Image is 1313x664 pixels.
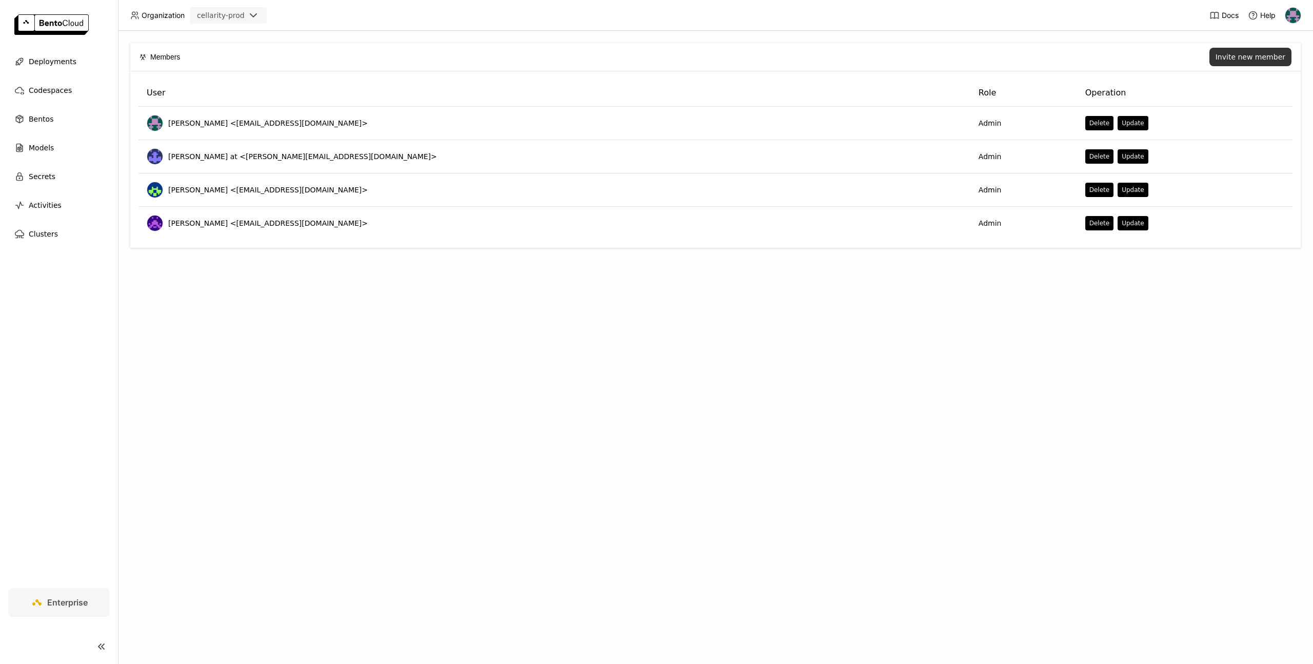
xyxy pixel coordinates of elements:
[29,142,54,154] span: Models
[1118,116,1148,130] button: Update
[1209,48,1291,66] button: Invite new member
[197,10,245,21] div: cellarity-prod
[147,149,163,164] img: Harry at
[970,173,1077,207] td: Admin
[246,11,247,21] input: Selected cellarity-prod.
[1077,80,1292,107] th: Operation
[970,207,1077,240] td: Admin
[47,597,88,608] span: Enterprise
[8,588,110,617] a: Enterprise
[1209,10,1239,21] a: Docs
[8,195,110,216] a: Activities
[8,224,110,244] a: Clusters
[29,55,76,68] span: Deployments
[1085,116,1113,130] button: Delete
[8,80,110,101] a: Codespaces
[1216,53,1285,61] div: Invite new member
[29,84,72,96] span: Codespaces
[8,166,110,187] a: Secrets
[150,51,180,63] span: Members
[168,151,437,162] span: [PERSON_NAME] at <[PERSON_NAME][EMAIL_ADDRESS][DOMAIN_NAME]>
[142,11,185,20] span: Organization
[1085,216,1113,230] button: Delete
[1285,8,1301,23] img: Ragy
[970,107,1077,140] td: Admin
[8,138,110,158] a: Models
[29,199,62,211] span: Activities
[29,228,58,240] span: Clusters
[147,182,163,198] img: James Gatter
[138,80,970,107] th: User
[147,216,163,231] img: Sauyon Lee
[8,51,110,72] a: Deployments
[1085,149,1113,164] button: Delete
[1118,149,1148,164] button: Update
[1248,10,1276,21] div: Help
[168,185,368,195] span: [PERSON_NAME] <[EMAIL_ADDRESS][DOMAIN_NAME]>
[147,115,163,131] img: Ragy
[168,218,368,228] span: [PERSON_NAME] <[EMAIL_ADDRESS][DOMAIN_NAME]>
[1085,183,1113,197] button: Delete
[1118,216,1148,230] button: Update
[1222,11,1239,20] span: Docs
[168,118,368,128] span: [PERSON_NAME] <[EMAIL_ADDRESS][DOMAIN_NAME]>
[14,14,89,35] img: logo
[29,113,53,125] span: Bentos
[1118,183,1148,197] button: Update
[29,170,55,183] span: Secrets
[970,80,1077,107] th: Role
[1260,11,1276,20] span: Help
[8,109,110,129] a: Bentos
[970,140,1077,173] td: Admin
